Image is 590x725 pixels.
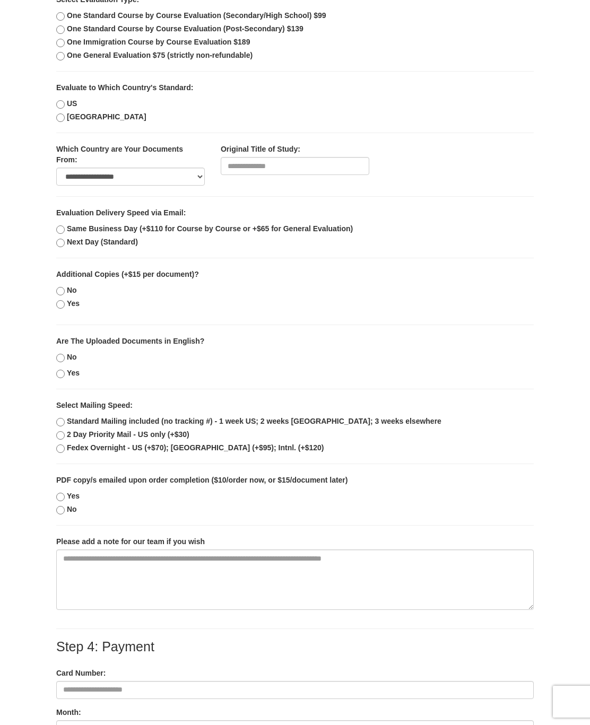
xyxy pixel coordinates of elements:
[56,208,186,217] b: Evaluation Delivery Speed via Email:
[56,100,65,109] input: US
[56,370,65,378] input: Yes
[67,99,77,108] b: US
[221,144,300,154] label: Original Title of Study:
[67,238,138,246] b: Next Day (Standard)
[56,707,81,718] label: Month:
[67,224,353,233] b: Same Business Day (+$110 for Course by Course or +$65 for General Evaluation)
[67,417,441,425] b: Standard Mailing included (no tracking #) - 1 week US; 2 weeks [GEOGRAPHIC_DATA]; 3 weeks elsewhere
[56,337,204,345] b: Are The Uploaded Documents in English?
[67,38,250,46] b: One Immigration Course by Course Evaluation $189
[56,506,65,514] input: No
[67,112,146,121] b: [GEOGRAPHIC_DATA]
[56,354,65,362] input: No
[56,25,65,34] input: One Standard Course by Course Evaluation (Post-Secondary) $139
[382,346,590,725] iframe: LiveChat chat widget
[56,536,205,547] label: Please add a note for our team if you wish
[67,369,80,377] b: Yes
[67,443,324,452] b: Fedex Overnight - US (+$70); [GEOGRAPHIC_DATA] (+$95); Intnl. (+$120)
[56,668,106,678] label: Card Number:
[56,300,65,309] input: Yes
[56,444,65,453] input: Fedex Overnight - US (+$70); [GEOGRAPHIC_DATA] (+$95); Intnl. (+$120)
[67,24,303,33] b: One Standard Course by Course Evaluation (Post-Secondary) $139
[67,492,80,500] b: Yes
[67,505,77,513] b: No
[56,431,65,440] input: 2 Day Priority Mail - US only (+$30)
[56,225,65,234] input: Same Business Day (+$110 for Course by Course or +$65 for General Evaluation)
[56,83,193,92] b: Evaluate to Which Country's Standard:
[67,299,80,308] b: Yes
[56,493,65,501] input: Yes
[67,430,189,439] b: 2 Day Priority Mail - US only (+$30)
[67,353,77,361] b: No
[56,640,154,654] label: Step 4: Payment
[67,11,326,20] b: One Standard Course by Course Evaluation (Secondary/High School) $99
[56,239,65,247] input: Next Day (Standard)
[56,476,348,484] b: PDF copy/s emailed upon order completion ($10/order now, or $15/document later)
[56,113,65,122] input: [GEOGRAPHIC_DATA]
[56,287,65,295] input: No
[67,286,77,294] b: No
[56,401,133,409] b: Select Mailing Speed:
[56,12,65,21] input: One Standard Course by Course Evaluation (Secondary/High School) $99
[56,418,65,426] input: Standard Mailing included (no tracking #) - 1 week US; 2 weeks [GEOGRAPHIC_DATA]; 3 weeks elsewhere
[56,39,65,47] input: One Immigration Course by Course Evaluation $189
[56,144,205,165] label: Which Country are Your Documents From:
[56,52,65,60] input: One General Evaluation $75 (strictly non-refundable)
[56,270,199,278] b: Additional Copies (+$15 per document)?
[67,51,253,59] b: One General Evaluation $75 (strictly non-refundable)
